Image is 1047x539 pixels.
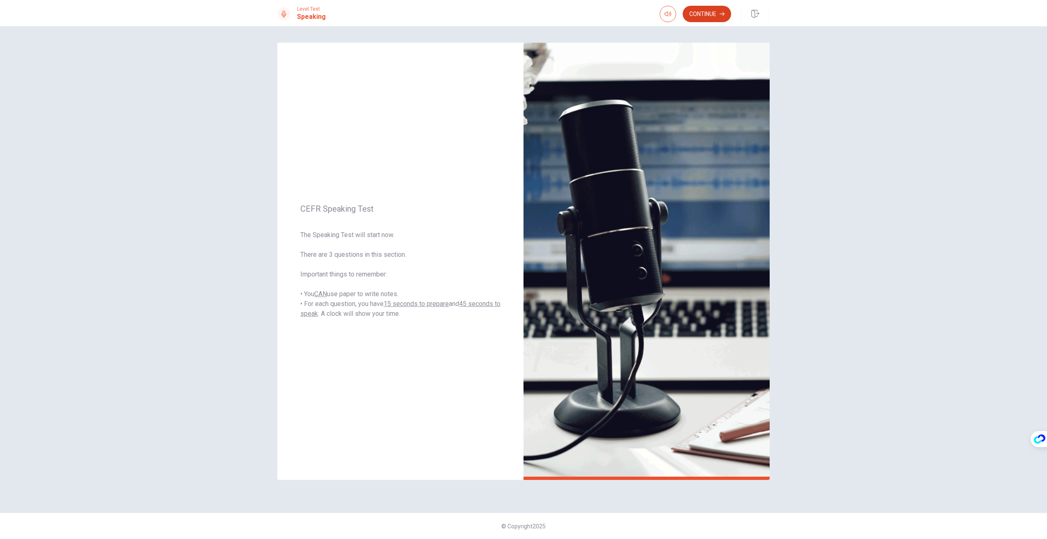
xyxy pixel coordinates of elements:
span: Level Test [297,6,326,12]
span: The Speaking Test will start now. There are 3 questions in this section. Important things to reme... [300,230,501,319]
span: CEFR Speaking Test [300,204,501,214]
h1: Speaking [297,12,326,22]
span: © Copyright 2025 [501,523,546,530]
img: speaking intro [523,43,770,480]
u: 15 seconds to prepare [384,300,449,308]
u: CAN [314,290,327,298]
button: Continue [683,6,731,22]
